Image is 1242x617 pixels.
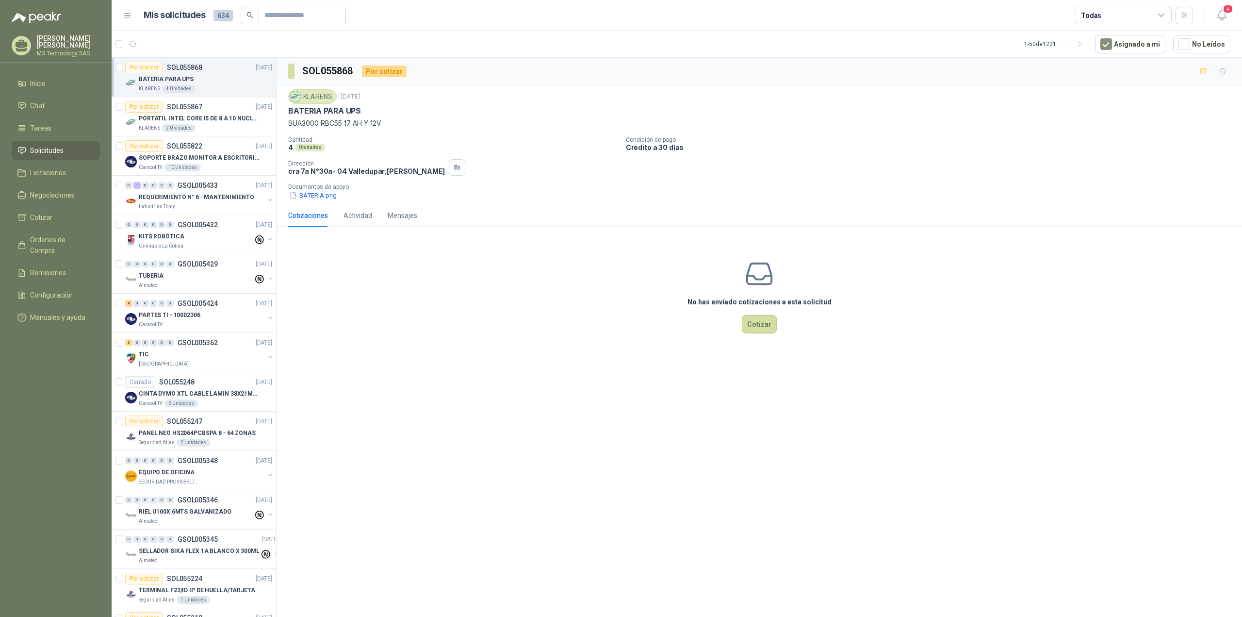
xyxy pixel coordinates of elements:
a: Configuración [12,286,100,304]
p: Gimnasio La Colina [139,242,183,250]
img: Company Logo [125,431,137,443]
a: Inicio [12,74,100,93]
a: Por cotizarSOL055247[DATE] Company LogoPANEL NEO HS2064PCBSPA 8 - 64 ZONASSeguridad Atlas2 Unidades [112,412,276,451]
div: 0 [142,457,149,464]
div: 0 [125,261,132,267]
div: 0 [166,536,174,543]
p: GSOL005346 [178,497,218,503]
p: Crédito a 30 días [626,143,1238,151]
p: PANEL NEO HS2064PCBSPA 8 - 64 ZONAS [139,429,256,438]
img: Company Logo [125,195,137,207]
a: Licitaciones [12,164,100,182]
a: Remisiones [12,264,100,282]
div: 0 [158,536,165,543]
p: SOL055224 [167,575,202,582]
div: 0 [150,457,157,464]
button: 4 [1213,7,1230,24]
a: 0 0 0 0 0 0 GSOL005346[DATE] Company LogoRIEL U100X 6MTS GALVANIZADOAlmatec [125,494,274,525]
div: 0 [166,221,174,228]
p: SEGURIDAD PROVISER LTDA [139,478,200,486]
div: 0 [150,536,157,543]
div: 0 [150,261,157,267]
div: Todas [1081,10,1101,21]
div: 0 [150,300,157,307]
img: Company Logo [290,91,301,102]
span: Solicitudes [30,145,64,156]
a: 0 0 0 0 0 0 GSOL005348[DATE] Company LogoEQUIPO DE OFICINASEGURIDAD PROVISER LTDA [125,455,274,486]
h3: SOL055868 [302,64,354,79]
img: Company Logo [125,588,137,600]
p: Seguridad Atlas [139,439,175,447]
p: SOL055868 [167,64,202,71]
div: 0 [166,497,174,503]
a: Órdenes de Compra [12,231,100,260]
div: 0 [133,221,141,228]
div: 0 [150,497,157,503]
a: 0 0 0 0 0 0 GSOL005432[DATE] Company LogoKITS ROBÓTICAGimnasio La Colina [125,219,274,250]
a: Por cotizarSOL055868[DATE] Company LogoBATERIA PARA UPSKLARENS4 Unidades [112,58,276,97]
div: Cotizaciones [288,210,328,221]
div: 2 Unidades [177,439,210,447]
button: Cotizar [742,315,777,334]
p: Seguridad Atlas [139,596,175,604]
span: Cotizar [30,212,52,223]
img: Company Logo [125,313,137,325]
div: 0 [158,457,165,464]
img: Company Logo [125,549,137,561]
p: SOL055822 [167,143,202,150]
div: 0 [142,261,149,267]
a: 0 1 0 0 0 0 GSOL005433[DATE] Company LogoREQUERIMIENTO N° 6 - MANTENIMIENTOIndustrias Tomy [125,180,274,211]
span: Chat [30,100,45,111]
img: Company Logo [125,352,137,364]
div: Actividad [343,210,372,221]
span: 4 [1223,4,1233,14]
a: Chat [12,97,100,115]
p: PARTES TI - 10002306 [139,311,200,320]
p: 4 [288,143,293,151]
p: PORTATIL INTEL CORE I5 DE 8 A 10 NUCLEOS [139,114,260,123]
div: 0 [158,182,165,189]
div: Por cotizar [362,66,407,77]
div: Por cotizar [125,101,163,113]
div: 0 [142,300,149,307]
img: Company Logo [125,77,137,89]
p: Industrias Tomy [139,203,175,211]
img: Company Logo [125,117,137,128]
div: 0 [142,182,149,189]
a: 0 0 0 0 0 0 GSOL005345[DATE] Company LogoSELLADOR SIKA FLEX 1A BLANCO X 300MLAlmatec [125,534,280,565]
p: SUA3000 RBC55 17 AH Y 12V [288,118,1230,129]
div: 2 Unidades [162,124,196,132]
p: [DATE] [256,260,272,269]
p: Dirección [288,160,445,167]
img: Company Logo [125,274,137,285]
p: [DATE] [256,102,272,112]
div: 0 [142,339,149,346]
div: 0 [125,497,132,503]
p: Cantidad [288,136,618,143]
a: 0 0 0 0 0 0 GSOL005429[DATE] Company LogoTUBERIAAlmatec [125,258,274,289]
p: Almatec [139,557,157,565]
p: SOL055867 [167,103,202,110]
div: 0 [150,221,157,228]
div: 8 [125,300,132,307]
p: Caracol TV [139,321,163,329]
p: GSOL005348 [178,457,218,464]
span: Licitaciones [30,167,66,178]
p: RIEL U100X 6MTS GALVANIZADO [139,507,231,517]
span: Inicio [30,78,46,89]
p: Almatec [139,517,157,525]
div: 4 Unidades [162,85,196,93]
p: SOL055248 [159,379,195,385]
p: SELLADOR SIKA FLEX 1A BLANCO X 300ML [139,547,260,556]
img: Company Logo [125,392,137,403]
p: Caracol TV [139,164,163,171]
div: 0 [125,457,132,464]
img: Logo peakr [12,12,61,23]
p: [DATE] [256,220,272,230]
p: KLARENS [139,124,160,132]
div: 0 [125,536,132,543]
img: Company Logo [125,470,137,482]
div: KLARENS [288,89,337,104]
p: GSOL005432 [178,221,218,228]
p: [DATE] [256,142,272,151]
